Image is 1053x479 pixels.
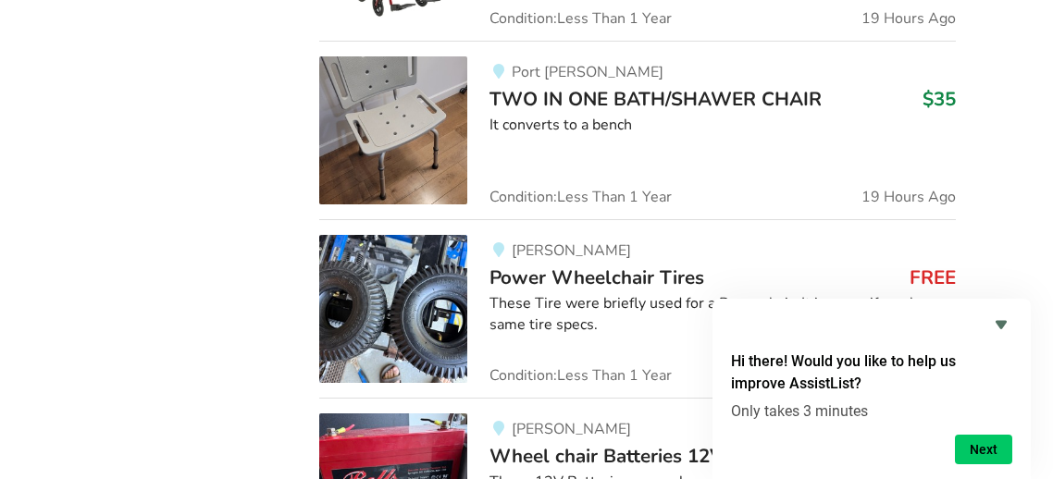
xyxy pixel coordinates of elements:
[955,435,1012,464] button: Next question
[489,190,672,204] span: Condition: Less Than 1 Year
[489,443,884,469] span: Wheel chair Batteries 12V (2 pair, 4 in total)
[861,11,956,26] span: 19 Hours Ago
[861,190,956,204] span: 19 Hours Ago
[489,86,822,112] span: TWO IN ONE BATH/SHAWER CHAIR
[319,235,467,383] img: mobility-power wheelchair tires
[512,62,663,82] span: Port [PERSON_NAME]
[923,87,956,111] h3: $35
[512,419,631,439] span: [PERSON_NAME]
[489,264,704,290] span: Power Wheelchair Tires
[731,313,1012,464] div: Hi there! Would you like to help us improve AssistList?
[319,219,955,398] a: mobility-power wheelchair tires[PERSON_NAME]Power Wheelchair TiresFREEThese Tire were briefly use...
[910,265,956,289] h3: FREE
[489,115,955,136] div: It converts to a bench
[489,11,672,26] span: Condition: Less Than 1 Year
[319,56,467,204] img: bathroom safety-two in one bath/shawer chair
[990,313,1012,336] button: Hide survey
[731,350,1012,395] h2: Hi there! Would you like to help us improve AssistList?
[489,293,955,336] div: These Tire were briefly used for a Powerchair. It is yours if you have same tire specs.
[319,41,955,219] a: bathroom safety-two in one bath/shawer chairPort [PERSON_NAME]TWO IN ONE BATH/SHAWER CHAIR$35It c...
[489,368,672,383] span: Condition: Less Than 1 Year
[731,402,1012,420] p: Only takes 3 minutes
[512,240,631,261] span: [PERSON_NAME]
